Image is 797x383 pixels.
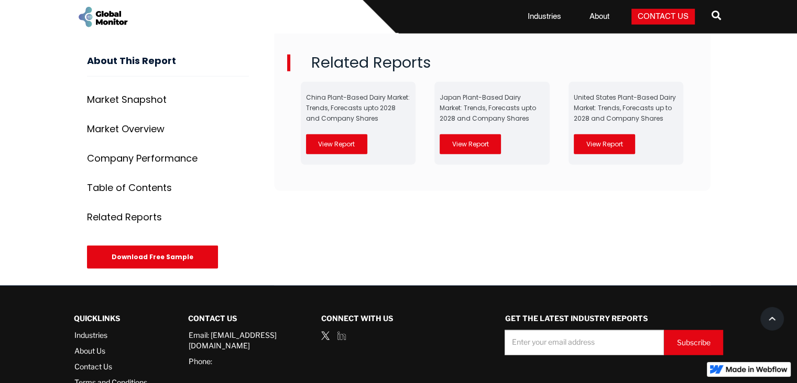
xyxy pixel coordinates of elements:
[77,5,129,29] a: home
[574,134,635,154] a: View Report
[274,233,711,246] p: ‍
[440,93,536,123] a: Japan Plant-Based Dairy Market: Trends, Forecasts upto 2028 and Company Shares
[87,246,218,269] div: Download Free Sample
[189,330,291,351] a: Email: [EMAIL_ADDRESS][DOMAIN_NAME]
[440,134,501,154] a: View Report
[505,314,647,323] strong: GET THE LATEST INDUSTRY REPORTS
[87,212,162,222] div: Related Reports
[287,55,697,71] h2: Related Reports
[87,177,249,198] a: Table of Contents
[664,330,723,355] input: Subscribe
[274,207,711,220] p: ‍
[74,307,147,330] div: QUICKLINKS
[87,55,249,77] h3: About This Report
[87,124,165,134] div: Market Overview
[87,148,249,169] a: Company Performance
[521,12,567,22] a: Industries
[87,183,172,193] div: Table of Contents
[574,93,676,123] a: United States Plant-Based Dairy Market: Trends, Forecasts up to 2028 and Company Shares
[505,330,664,355] input: Enter your email address
[74,346,147,356] a: About Us
[87,89,249,110] a: Market Snapshot
[87,153,198,164] div: Company Performance
[87,94,167,105] div: Market Snapshot
[712,8,721,23] span: 
[74,361,147,372] a: Contact Us
[188,314,237,323] strong: Contact Us
[505,330,723,355] form: Demo Request
[726,366,788,373] img: Made in Webflow
[306,93,410,123] a: China Plant-Based Dairy Market: Trends, Forecasts upto 2028 and Company Shares
[74,330,147,341] a: Industries
[306,134,367,154] a: View Report
[631,9,695,25] a: Contact Us
[87,119,249,140] a: Market Overview
[583,12,616,22] a: About
[712,6,721,27] a: 
[321,314,393,323] strong: Connect with us
[189,356,212,367] a: Phone:
[87,207,249,228] a: Related Reports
